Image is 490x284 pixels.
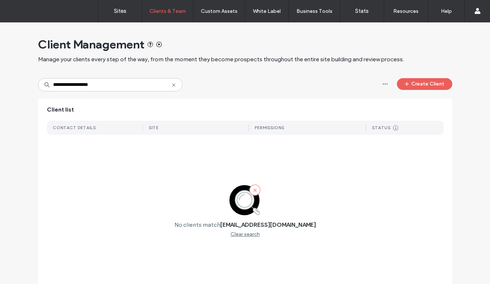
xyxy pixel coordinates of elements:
[38,37,144,52] span: Client Management
[47,106,74,114] span: Client list
[255,125,284,130] div: PERMISSIONS
[372,125,391,130] div: STATUS
[17,5,32,12] span: Help
[393,8,419,14] label: Resources
[114,8,126,14] label: Sites
[53,125,96,130] div: CONTACT DETAILS
[397,78,452,90] button: Create Client
[174,221,220,228] label: No clients match
[441,8,452,14] label: Help
[296,8,332,14] label: Business Tools
[253,8,281,14] label: White Label
[231,231,260,237] div: Clear search
[150,8,186,14] label: Clients & Team
[201,8,237,14] label: Custom Assets
[355,8,369,14] label: Stats
[149,125,159,130] div: SITE
[220,221,316,228] label: [EMAIL_ADDRESS][DOMAIN_NAME]
[38,55,404,63] span: Manage your clients every step of the way, from the moment they become prospects throughout the e...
